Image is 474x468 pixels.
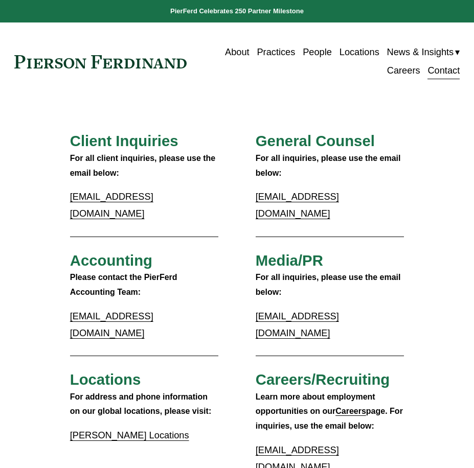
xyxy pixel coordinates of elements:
[387,43,460,61] a: folder dropdown
[70,371,141,388] span: Locations
[387,62,420,80] a: Careers
[257,43,295,61] a: Practices
[256,252,323,269] span: Media/PR
[70,392,212,416] strong: For address and phone information on our global locations, please visit:
[303,43,332,61] a: People
[256,273,403,296] strong: For all inquiries, please use the email below:
[387,44,454,61] span: News & Insights
[70,132,178,149] span: Client Inquiries
[427,62,460,80] a: Contact
[256,154,403,177] strong: For all inquiries, please use the email below:
[340,43,379,61] a: Locations
[225,43,250,61] a: About
[256,192,339,219] a: [EMAIL_ADDRESS][DOMAIN_NAME]
[70,192,153,219] a: [EMAIL_ADDRESS][DOMAIN_NAME]
[70,273,179,296] strong: Please contact the PierFerd Accounting Team:
[70,252,152,269] span: Accounting
[70,311,153,338] a: [EMAIL_ADDRESS][DOMAIN_NAME]
[70,154,218,177] strong: For all client inquiries, please use the email below:
[256,311,339,338] a: [EMAIL_ADDRESS][DOMAIN_NAME]
[256,371,390,388] span: Careers/Recruiting
[256,132,375,149] span: General Counsel
[335,407,366,415] a: Careers
[70,430,189,440] a: [PERSON_NAME] Locations
[256,392,377,416] strong: Learn more about employment opportunities on our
